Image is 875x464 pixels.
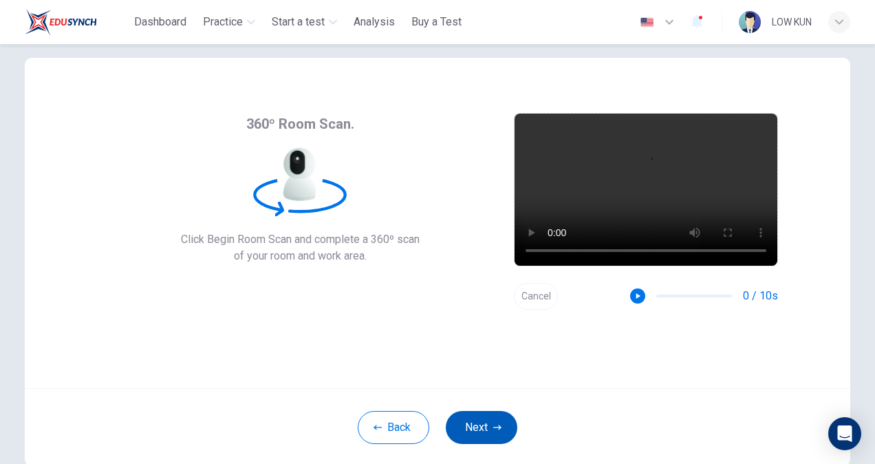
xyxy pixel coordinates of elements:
span: 360º Room Scan. [246,113,354,135]
span: Buy a Test [411,14,462,30]
span: Start a test [272,14,325,30]
span: Analysis [354,14,395,30]
button: Dashboard [129,10,192,34]
div: LOW KUN [772,14,812,30]
button: Start a test [266,10,343,34]
span: Dashboard [134,14,186,30]
button: Cancel [514,283,558,310]
img: Profile picture [739,11,761,33]
img: en [638,17,656,28]
button: Next [446,411,517,444]
img: ELTC logo [25,8,97,36]
button: Analysis [348,10,400,34]
span: Practice [203,14,243,30]
button: Buy a Test [406,10,467,34]
span: of your room and work area. [181,248,420,264]
span: Click Begin Room Scan and complete a 360º scan [181,231,420,248]
span: 0 / 10s [743,288,778,304]
a: ELTC logo [25,8,129,36]
button: Back [358,411,429,444]
button: Practice [197,10,261,34]
div: Open Intercom Messenger [828,417,861,450]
